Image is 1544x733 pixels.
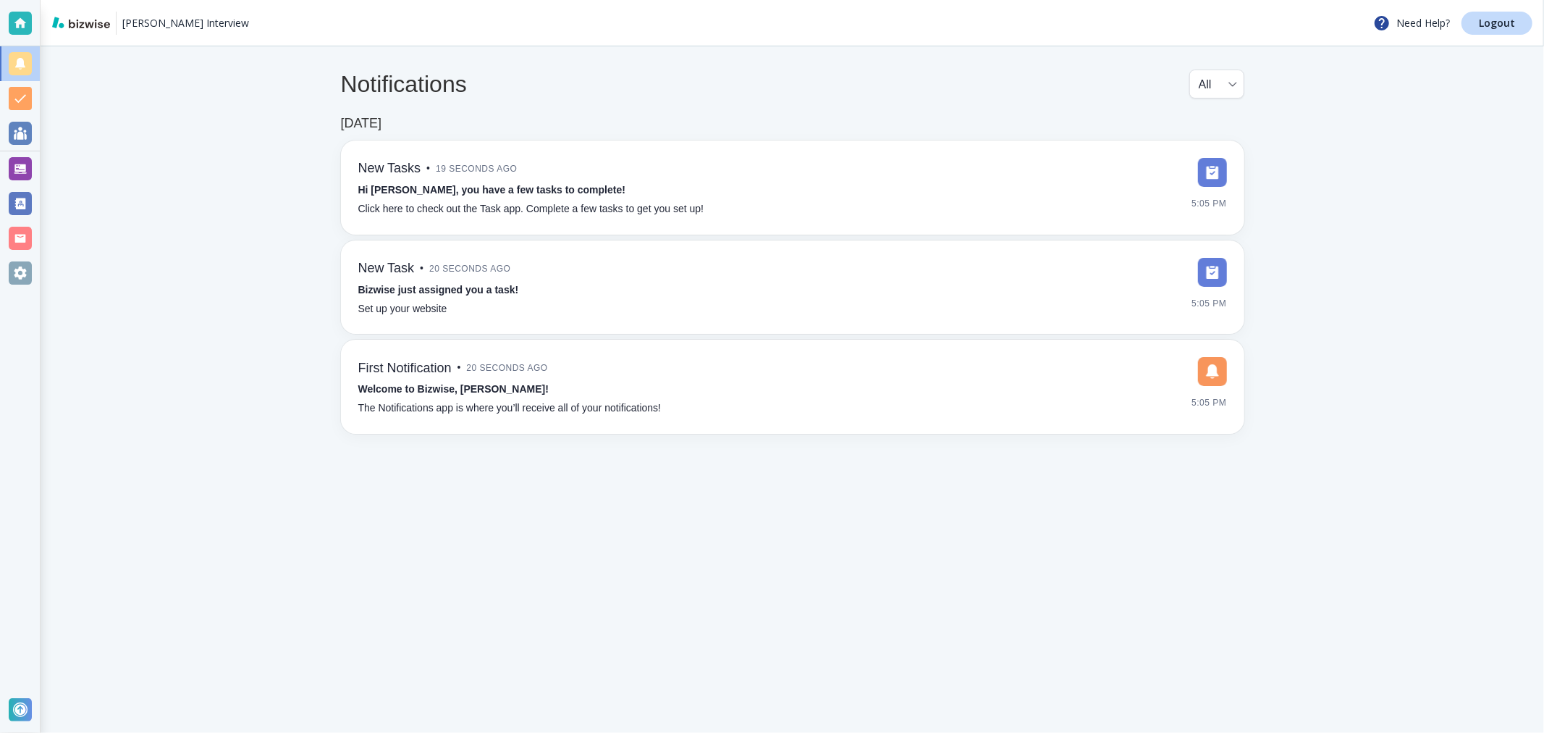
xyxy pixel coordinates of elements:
strong: Hi [PERSON_NAME], you have a few tasks to complete! [358,184,626,196]
a: [PERSON_NAME] Interview [122,12,249,35]
strong: Welcome to Bizwise, [PERSON_NAME]! [358,383,549,395]
span: 20 seconds ago [466,357,547,379]
p: The Notifications app is where you’ll receive all of your notifications! [358,401,662,416]
span: 20 seconds ago [429,258,510,280]
h4: Notifications [341,70,467,98]
img: DashboardSidebarNotification.svg [1198,357,1227,386]
img: bizwise [52,17,110,28]
p: • [457,360,461,376]
p: • [420,261,423,277]
a: New Tasks•19 seconds agoHi [PERSON_NAME], you have a few tasks to complete!Click here to check ou... [341,141,1244,235]
a: First Notification•20 seconds agoWelcome to Bizwise, [PERSON_NAME]!The Notifications app is where... [341,340,1244,434]
a: Logout [1461,12,1532,35]
span: 5:05 PM [1191,193,1226,214]
p: Need Help? [1373,14,1450,32]
p: [PERSON_NAME] Interview [122,16,249,30]
img: DashboardSidebarTasks.svg [1198,258,1227,287]
a: New Task•20 seconds agoBizwise just assigned you a task!Set up your website5:05 PM [341,240,1244,335]
h6: First Notification [358,361,452,377]
div: All [1199,70,1235,98]
p: Click here to check out the Task app. Complete a few tasks to get you set up! [358,201,704,217]
p: Set up your website [358,301,447,317]
h6: New Tasks [358,161,421,177]
img: DashboardSidebarTasks.svg [1198,158,1227,187]
p: • [426,161,430,177]
strong: Bizwise just assigned you a task! [358,284,519,296]
h6: New Task [358,261,415,277]
span: 5:05 PM [1191,392,1226,414]
p: Logout [1479,18,1515,28]
h6: [DATE] [341,116,382,132]
span: 5:05 PM [1191,293,1226,314]
span: 19 seconds ago [436,158,517,180]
